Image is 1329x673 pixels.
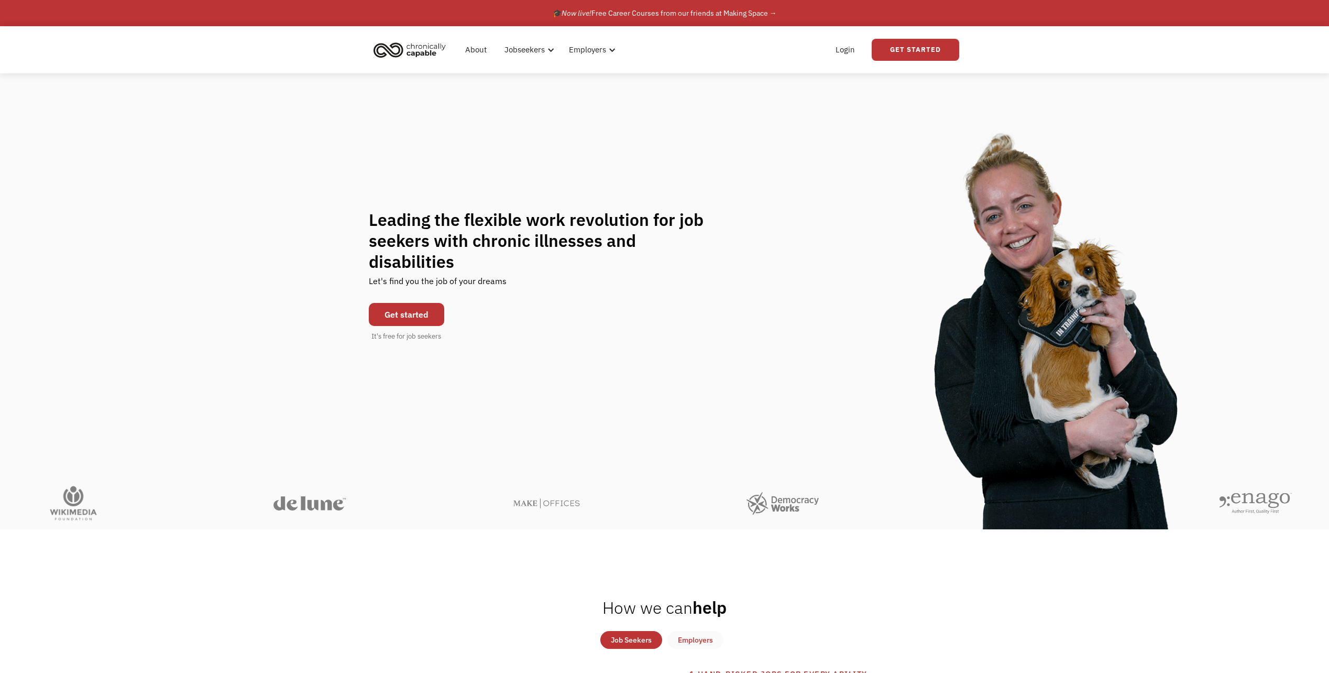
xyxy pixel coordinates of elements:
[369,209,724,272] h1: Leading the flexible work revolution for job seekers with chronic illnesses and disabilities
[563,33,619,67] div: Employers
[553,7,777,19] div: 🎓 Free Career Courses from our friends at Making Space →
[504,44,545,56] div: Jobseekers
[611,634,652,646] div: Job Seekers
[370,38,454,61] a: home
[498,33,557,67] div: Jobseekers
[369,272,507,298] div: Let's find you the job of your dreams
[459,33,493,67] a: About
[369,303,444,326] a: Get started
[602,597,727,618] h2: help
[562,8,591,18] em: Now live!
[678,634,713,646] div: Employers
[370,38,449,61] img: Chronically Capable logo
[602,596,693,618] span: How we can
[371,331,441,342] div: It's free for job seekers
[569,44,606,56] div: Employers
[872,39,959,61] a: Get Started
[829,33,861,67] a: Login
